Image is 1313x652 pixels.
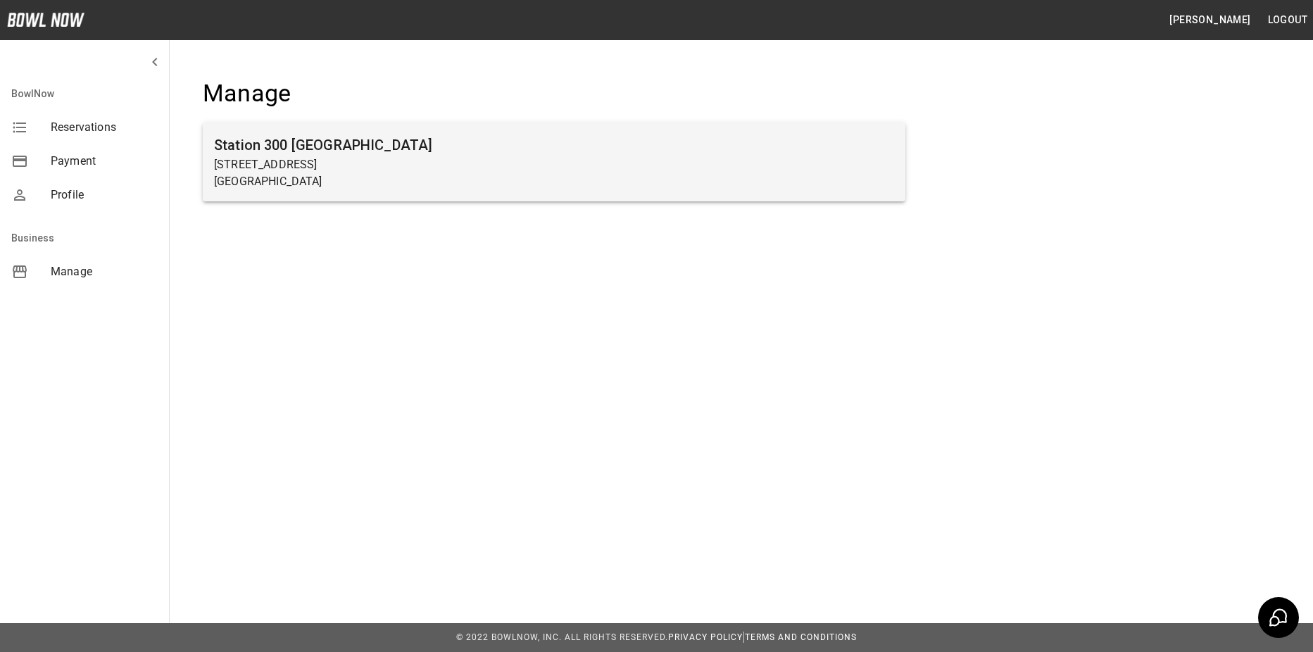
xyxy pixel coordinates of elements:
[214,173,894,190] p: [GEOGRAPHIC_DATA]
[668,632,743,642] a: Privacy Policy
[51,263,158,280] span: Manage
[1164,7,1256,33] button: [PERSON_NAME]
[51,187,158,203] span: Profile
[51,119,158,136] span: Reservations
[1262,7,1313,33] button: Logout
[745,632,857,642] a: Terms and Conditions
[203,79,905,108] h4: Manage
[456,632,668,642] span: © 2022 BowlNow, Inc. All Rights Reserved.
[214,134,894,156] h6: Station 300 [GEOGRAPHIC_DATA]
[7,13,84,27] img: logo
[51,153,158,170] span: Payment
[214,156,894,173] p: [STREET_ADDRESS]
